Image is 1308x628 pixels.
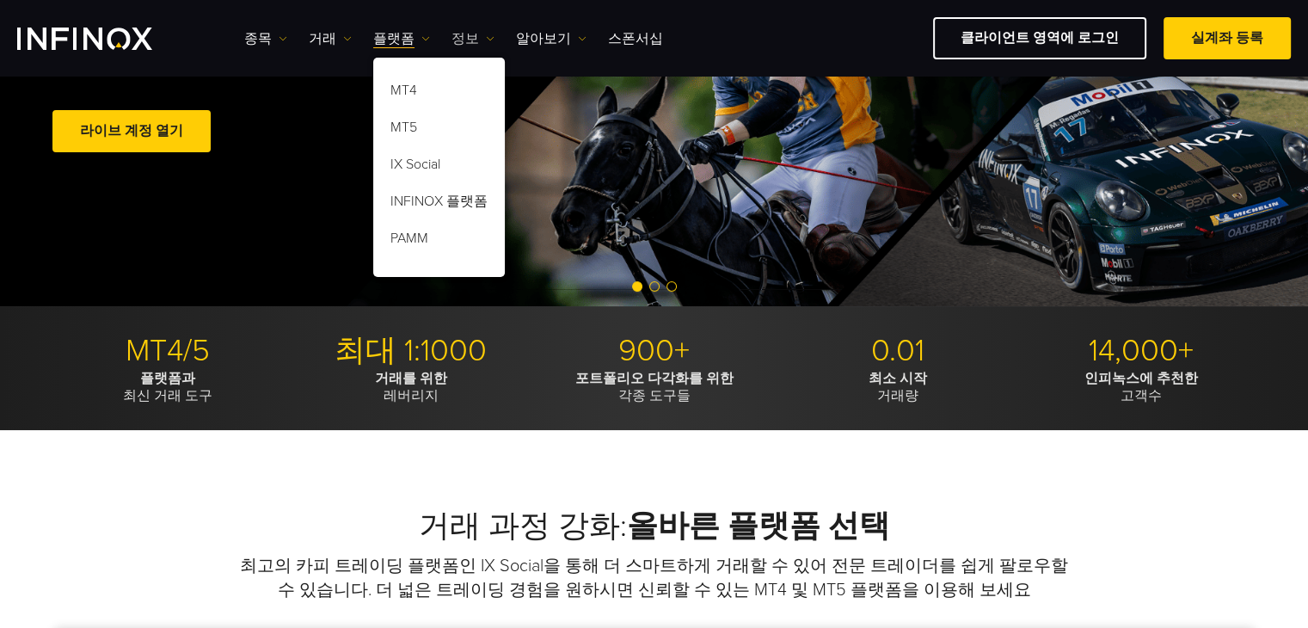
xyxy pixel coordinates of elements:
a: 종목 [244,28,287,49]
strong: 최소 시작 [869,370,927,387]
span: Go to slide 2 [649,281,660,292]
strong: 인피녹스에 추천한 [1084,370,1198,387]
a: 실계좌 등록 [1164,17,1291,59]
a: IX Social [373,149,505,186]
a: MT5 [373,112,505,149]
p: 고객수 [1026,370,1256,404]
a: MT4 [373,75,505,112]
a: 알아보기 [516,28,586,49]
p: 레버리지 [296,370,526,404]
strong: 거래를 위한 [375,370,447,387]
a: 정보 [451,28,494,49]
strong: 플랫폼과 [140,370,195,387]
a: 스폰서십 [608,28,663,49]
p: 14,000+ [1026,332,1256,370]
a: 거래 [309,28,352,49]
a: PAMM [373,223,505,260]
p: 최신 거래 도구 [52,370,283,404]
a: 플랫폼 [373,28,430,49]
a: INFINOX Logo [17,28,193,50]
a: 라이브 계정 열기 [52,110,211,152]
p: 최대 1:1000 [296,332,526,370]
h2: 거래 과정 강화: [52,508,1256,545]
a: 클라이언트 영역에 로그인 [933,17,1146,59]
p: 각종 도구들 [539,370,770,404]
p: 거래량 [783,370,1013,404]
strong: 포트폴리오 다각화를 위한 [575,370,734,387]
p: MT4/5 [52,332,283,370]
a: INFINOX 플랫폼 [373,186,505,223]
p: 0.01 [783,332,1013,370]
p: 최고의 카피 트레이딩 플랫폼인 IX Social을 통해 더 스마트하게 거래할 수 있어 전문 트레이더를 쉽게 팔로우할 수 있습니다. 더 넓은 트레이딩 경험을 원하시면 신뢰할 수... [237,554,1072,602]
strong: 올바른 플랫폼 선택 [627,508,890,545]
span: Go to slide 3 [666,281,677,292]
p: 900+ [539,332,770,370]
span: Go to slide 1 [632,281,642,292]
